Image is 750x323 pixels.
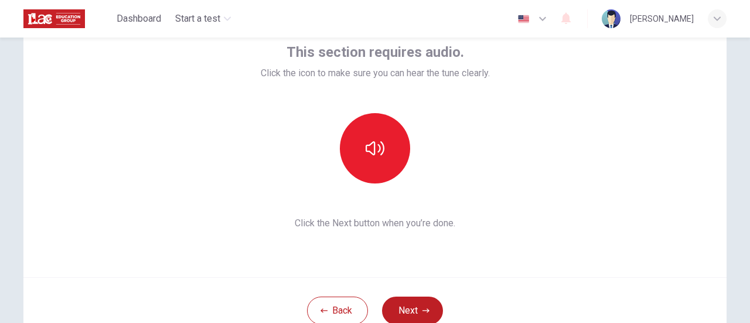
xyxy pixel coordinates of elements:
img: ILAC logo [23,7,85,30]
button: Start a test [171,8,236,29]
div: [PERSON_NAME] [630,12,694,26]
img: Profile picture [602,9,621,28]
span: Click the Next button when you’re done. [261,216,490,230]
span: Click the icon to make sure you can hear the tune clearly. [261,66,490,80]
img: en [516,15,531,23]
span: Dashboard [117,12,161,26]
button: Dashboard [112,8,166,29]
span: Start a test [175,12,220,26]
span: This section requires audio. [287,43,464,62]
a: ILAC logo [23,7,112,30]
